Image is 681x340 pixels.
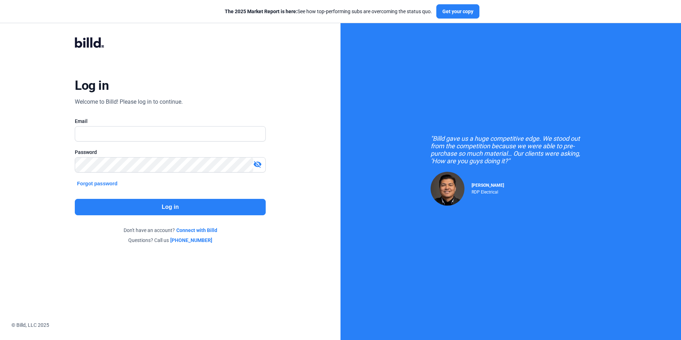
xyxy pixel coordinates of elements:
mat-icon: visibility_off [253,160,262,169]
div: Password [75,149,265,156]
div: "Billd gave us a huge competitive edge. We stood out from the competition because we were able to... [431,135,591,165]
button: Log in [75,199,265,215]
a: Connect with Billd [176,227,217,234]
img: Raul Pacheco [431,172,464,206]
div: See how top-performing subs are overcoming the status quo. [225,8,432,15]
span: The 2025 Market Report is here: [225,9,297,14]
div: Email [75,118,265,125]
div: RDP Electrical [472,188,504,195]
button: Forgot password [75,180,120,187]
div: Log in [75,78,109,93]
div: Questions? Call us [75,237,265,244]
a: [PHONE_NUMBER] [170,237,212,244]
span: [PERSON_NAME] [472,183,504,188]
div: Welcome to Billd! Please log in to continue. [75,98,183,106]
button: Get your copy [436,4,479,19]
div: Don't have an account? [75,227,265,234]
